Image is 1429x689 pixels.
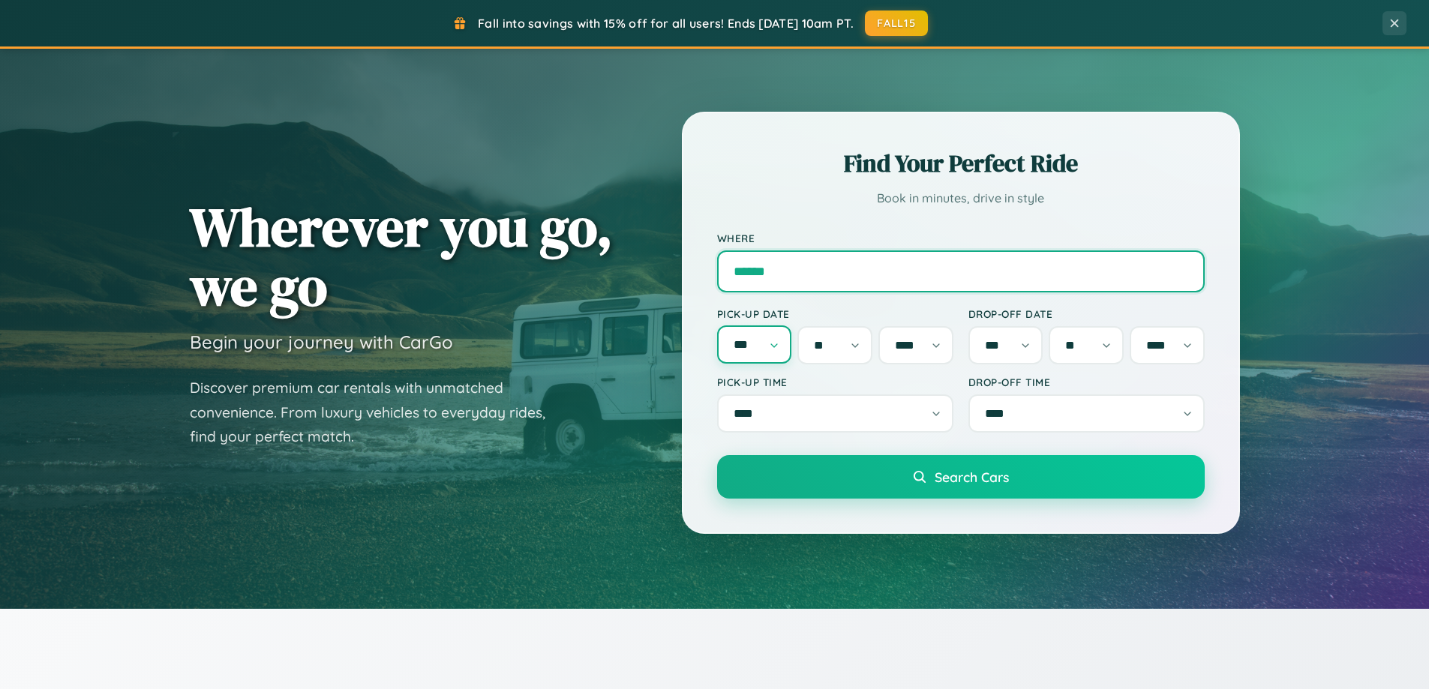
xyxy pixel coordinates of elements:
[478,16,854,31] span: Fall into savings with 15% off for all users! Ends [DATE] 10am PT.
[968,376,1205,388] label: Drop-off Time
[717,307,953,320] label: Pick-up Date
[717,187,1205,209] p: Book in minutes, drive in style
[190,197,613,316] h1: Wherever you go, we go
[717,232,1205,244] label: Where
[717,376,953,388] label: Pick-up Time
[717,147,1205,180] h2: Find Your Perfect Ride
[935,469,1009,485] span: Search Cars
[717,455,1205,499] button: Search Cars
[968,307,1205,320] label: Drop-off Date
[190,376,565,449] p: Discover premium car rentals with unmatched convenience. From luxury vehicles to everyday rides, ...
[865,10,928,36] button: FALL15
[190,331,453,353] h3: Begin your journey with CarGo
